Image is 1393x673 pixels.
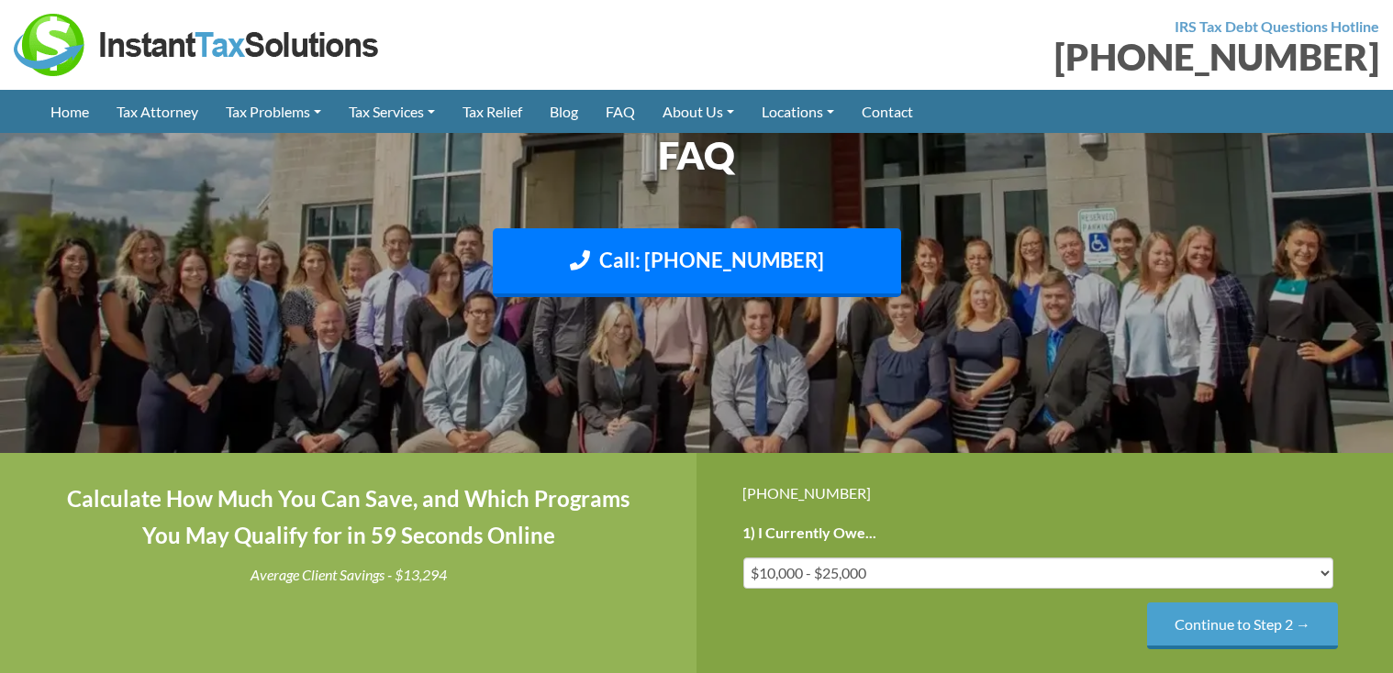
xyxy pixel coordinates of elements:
[187,128,1206,182] h1: FAQ
[46,480,651,556] h4: Calculate How Much You Can Save, and Which Programs You May Qualify for in 59 Seconds Online
[14,14,381,76] img: Instant Tax Solutions Logo
[742,524,876,543] label: 1) I Currently Owe...
[536,90,592,133] a: Blog
[14,34,381,51] a: Instant Tax Solutions Logo
[212,90,335,133] a: Tax Problems
[335,90,449,133] a: Tax Services
[710,39,1379,75] div: [PHONE_NUMBER]
[449,90,536,133] a: Tax Relief
[742,480,1347,505] div: [PHONE_NUMBER]
[1147,602,1338,649] input: Continue to Step 2 →
[592,90,649,133] a: FAQ
[37,90,103,133] a: Home
[251,566,447,583] i: Average Client Savings - $13,294
[493,228,901,297] a: Call: [PHONE_NUMBER]
[848,90,927,133] a: Contact
[103,90,212,133] a: Tax Attorney
[748,90,848,133] a: Locations
[649,90,748,133] a: About Us
[1175,17,1379,35] strong: IRS Tax Debt Questions Hotline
